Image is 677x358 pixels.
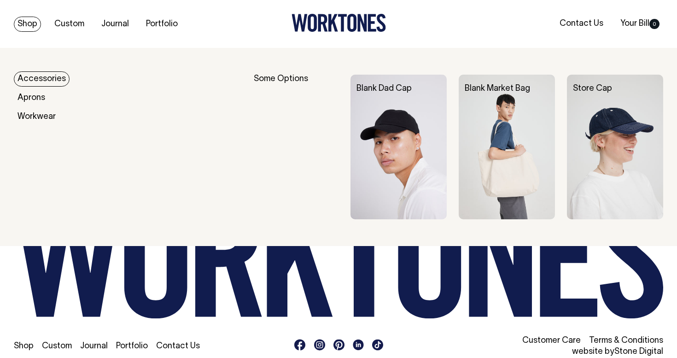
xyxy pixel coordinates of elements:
[573,85,612,93] a: Store Cap
[14,71,70,87] a: Accessories
[567,75,663,219] img: Store Cap
[14,342,34,350] a: Shop
[142,17,181,32] a: Portfolio
[14,90,49,106] a: Aprons
[116,342,148,350] a: Portfolio
[350,75,447,219] img: Blank Dad Cap
[51,17,88,32] a: Custom
[356,85,412,93] a: Blank Dad Cap
[80,342,108,350] a: Journal
[459,75,555,219] img: Blank Market Bag
[465,85,530,93] a: Blank Market Bag
[456,346,663,358] li: website by
[254,75,338,219] div: Some Options
[556,16,607,31] a: Contact Us
[649,19,659,29] span: 0
[156,342,200,350] a: Contact Us
[614,348,663,356] a: Stone Digital
[14,109,59,124] a: Workwear
[98,17,133,32] a: Journal
[589,337,663,345] a: Terms & Conditions
[617,16,663,31] a: Your Bill0
[14,17,41,32] a: Shop
[42,342,72,350] a: Custom
[522,337,581,345] a: Customer Care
